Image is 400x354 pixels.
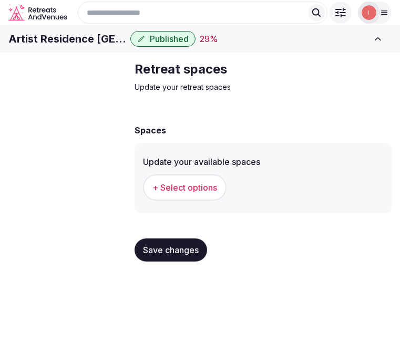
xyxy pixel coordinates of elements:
[8,4,67,20] svg: Retreats and Venues company logo
[364,27,392,50] button: Toggle sidebar
[135,238,207,262] button: Save changes
[200,33,218,45] div: 29 %
[152,182,217,193] span: + Select options
[135,61,392,78] h2: Retreat spaces
[130,31,196,47] button: Published
[143,245,199,255] span: Save changes
[143,174,227,201] button: + Select options
[8,4,67,20] a: Visit the homepage
[143,158,383,166] label: Update your available spaces
[200,33,218,45] button: 29%
[362,5,376,20] img: Irene Gonzales
[135,82,392,92] p: Update your retreat spaces
[150,34,189,44] span: Published
[8,32,126,46] h1: Artist Residence [GEOGRAPHIC_DATA]
[135,124,166,137] h2: Spaces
